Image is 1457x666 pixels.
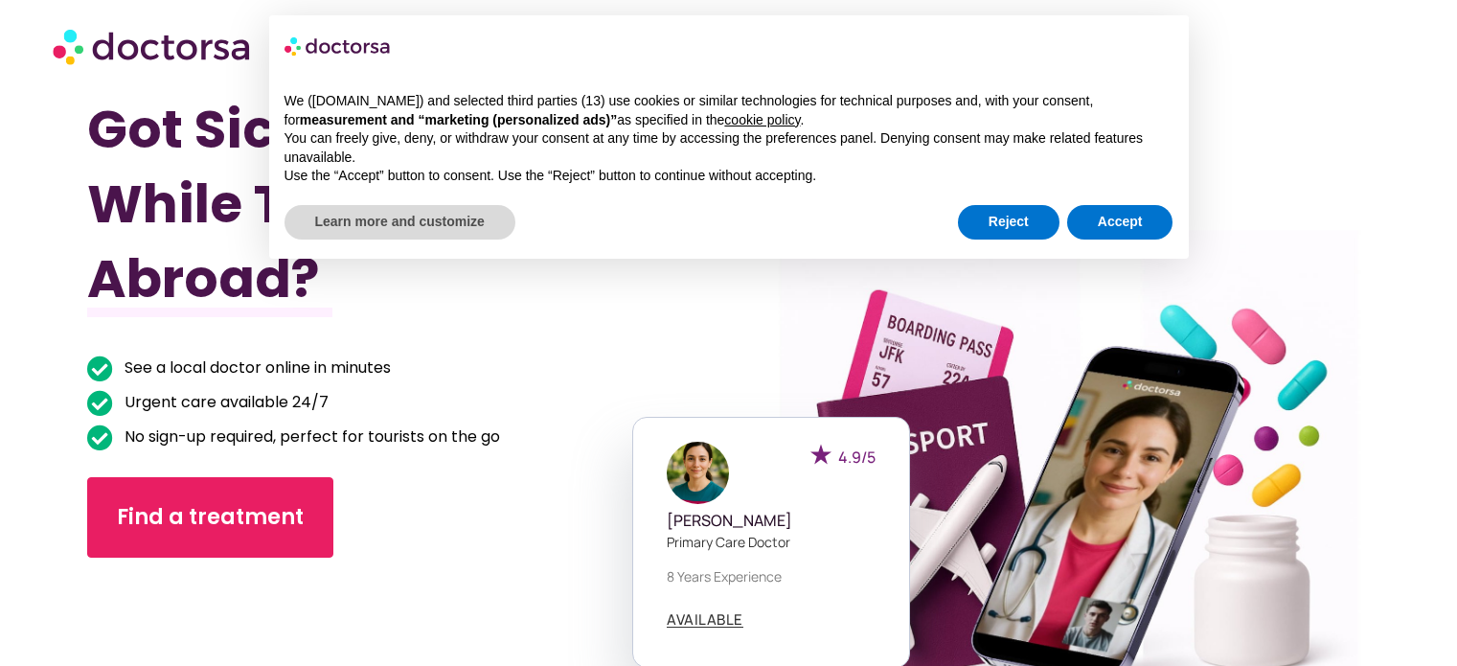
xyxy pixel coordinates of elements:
span: 4.9/5 [838,447,876,468]
h5: [PERSON_NAME] [667,512,876,530]
p: Use the “Accept” button to consent. Use the “Reject” button to continue without accepting. [285,167,1173,186]
button: Learn more and customize [285,205,515,240]
p: You can freely give, deny, or withdraw your consent at any time by accessing the preferences pane... [285,129,1173,167]
span: Urgent care available 24/7 [120,389,329,416]
a: AVAILABLE [667,612,743,628]
strong: measurement and “marketing (personalized ads)” [300,112,617,127]
img: logo [285,31,392,61]
p: We ([DOMAIN_NAME]) and selected third parties (13) use cookies or similar technologies for techni... [285,92,1173,129]
span: AVAILABLE [667,612,743,627]
p: Primary care doctor [667,532,876,552]
button: Accept [1067,205,1173,240]
span: See a local doctor online in minutes [120,355,391,381]
span: No sign-up required, perfect for tourists on the go [120,424,500,450]
a: cookie policy [724,112,800,127]
h1: Got Sick While Traveling Abroad? [87,92,632,316]
button: Reject [958,205,1059,240]
span: Find a treatment [117,502,304,533]
a: Find a treatment [87,477,333,558]
p: 8 years experience [667,566,876,586]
